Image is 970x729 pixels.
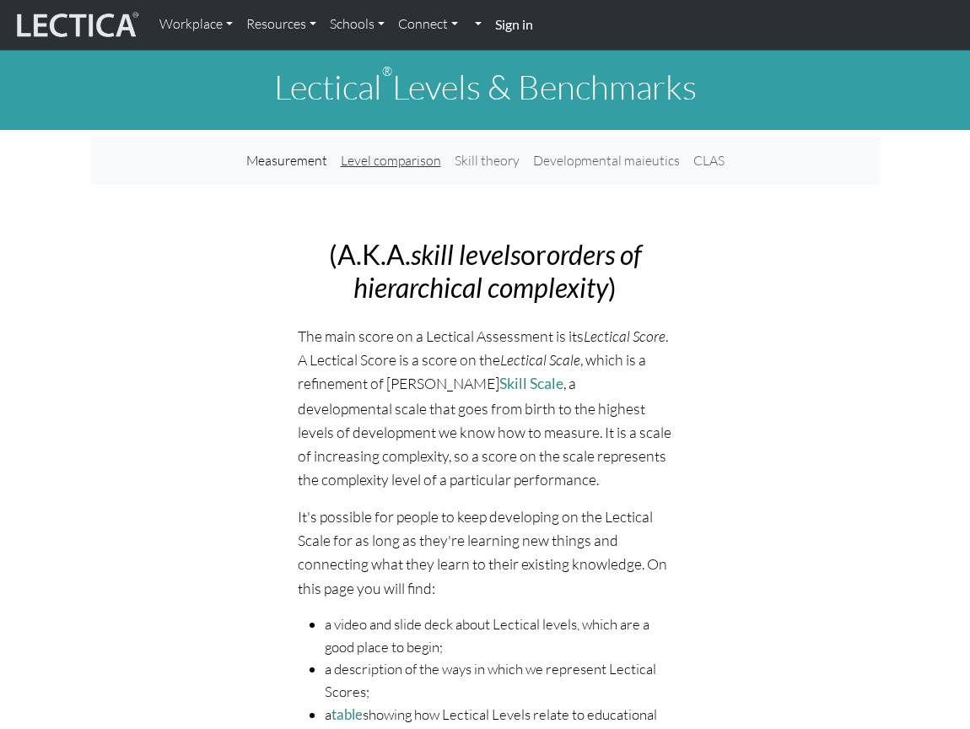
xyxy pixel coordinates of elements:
[353,238,642,303] i: orders of hierarchical complexity
[382,63,392,79] sup: ®
[411,238,520,271] i: skill levels
[334,143,448,178] a: Level comparison
[153,7,240,42] a: Workplace
[500,350,580,369] i: Lectical Scale
[495,16,533,32] strong: Sign in
[13,9,139,41] img: lecticalive
[323,7,391,42] a: Schools
[391,7,465,42] a: Connect
[584,327,666,345] i: Lectical Score
[90,67,880,107] h1: Lectical Levels & Benchmarks
[488,7,540,43] a: Sign in
[331,705,363,723] a: table
[448,143,526,178] a: Skill theory
[325,658,672,704] li: a description of the ways in which we represent Lectical Scores;
[240,143,334,178] a: Measurement
[240,7,323,42] a: Resources
[298,505,672,600] p: It's possible for people to keep developing on the Lectical Scale for as long as they're learning...
[499,375,563,392] a: Skill Scale
[298,239,672,304] h2: (A.K.A. or )
[526,143,687,178] a: Developmental maieutics
[687,143,731,178] a: CLAS
[325,613,672,659] li: a video and slide deck about Lectical levels, which are a good place to begin;
[298,324,672,491] p: The main score on a Lectical Assessment is its . A Lectical Score is a score on the , which is a ...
